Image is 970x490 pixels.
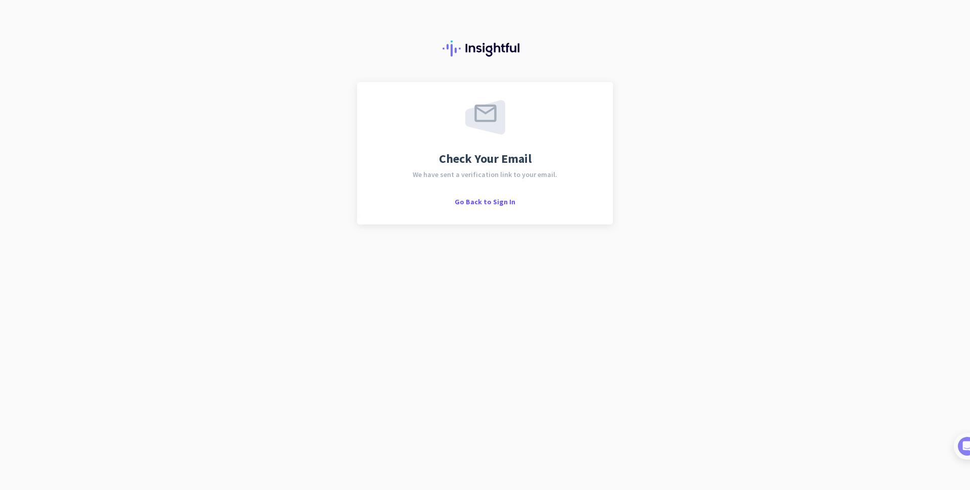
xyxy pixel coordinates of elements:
[443,40,527,57] img: Insightful
[413,171,557,178] span: We have sent a verification link to your email.
[439,153,532,165] span: Check Your Email
[465,100,505,135] img: email-sent
[455,197,515,206] span: Go Back to Sign In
